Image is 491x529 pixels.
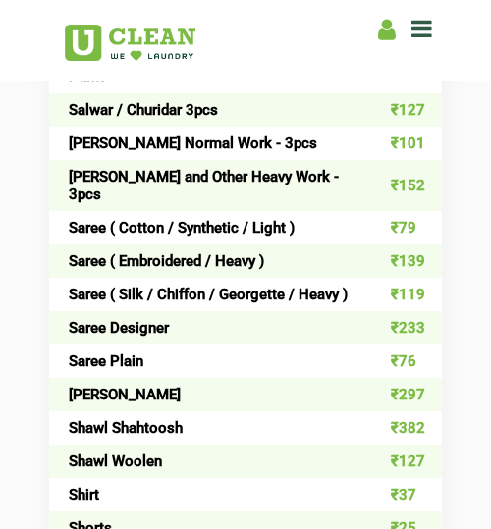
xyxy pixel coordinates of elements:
td: ₹101 [363,127,442,160]
td: ₹76 [363,344,442,378]
td: Saree Designer [49,311,363,344]
td: ₹139 [363,244,442,278]
td: Saree ( Silk / Chiffon / Georgette / Heavy ) [49,278,363,311]
td: ₹127 [363,93,442,127]
td: ₹127 [363,445,442,478]
td: ₹119 [363,278,442,311]
td: Shawl Shahtoosh [49,411,363,445]
td: Saree ( Embroidered / Heavy ) [49,244,363,278]
img: UClean Laundry and Dry Cleaning [65,25,195,61]
td: Salwar / Churidar 3pcs [49,93,363,127]
td: Shirt [49,478,363,511]
td: ₹79 [363,211,442,244]
td: ₹37 [363,478,442,511]
td: ₹233 [363,311,442,344]
td: ₹382 [363,411,442,445]
td: Saree Plain [49,344,363,378]
td: [PERSON_NAME] Normal Work - 3pcs [49,127,363,160]
td: [PERSON_NAME] and Other Heavy Work - 3pcs [49,160,363,211]
td: ₹297 [363,378,442,411]
td: Shawl Woolen [49,445,363,478]
td: Saree ( Cotton / Synthetic / Light ) [49,211,363,244]
td: [PERSON_NAME] [49,378,363,411]
td: ₹152 [363,160,442,211]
